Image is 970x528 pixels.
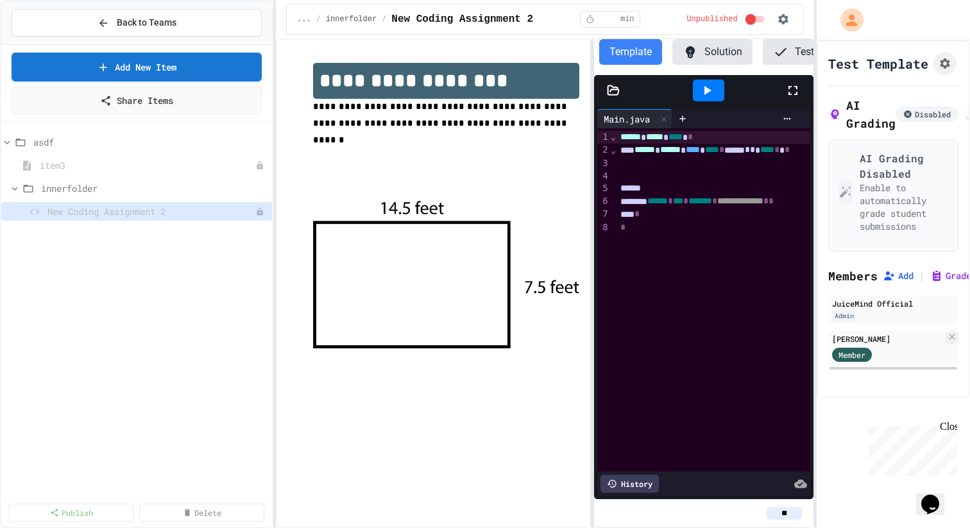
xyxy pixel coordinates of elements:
div: 6 [597,195,610,208]
span: Fold line [610,132,617,142]
span: item3 [40,158,255,172]
span: innerfolder [41,182,267,195]
a: Delete [139,504,264,522]
div: Chat with us now!Close [5,5,89,81]
span: / [382,14,386,24]
span: innerfolder [326,14,377,24]
button: Add [883,269,914,282]
div: 8 [597,221,610,234]
div: Main.java [597,112,656,126]
span: Unpublished [686,14,737,24]
div: 5 [597,182,610,195]
div: History [600,475,659,493]
div: Disabled [896,106,958,122]
span: | [919,268,925,284]
button: Back to Teams [12,9,262,37]
div: 2 [597,144,610,157]
h2: AI Grading [828,96,896,132]
h1: Test Template [828,55,928,72]
span: New Coding Assignment 2 [391,12,533,27]
iframe: chat widget [916,477,957,515]
div: 7 [597,208,610,221]
div: Main.java [597,109,672,128]
a: Share Items [12,87,262,114]
span: ... [297,14,311,24]
button: Solution [672,39,753,65]
div: My Account [827,5,867,35]
h2: Members [828,267,878,285]
span: Fold line [610,145,617,155]
div: Unpublished [255,161,264,170]
button: Assignment Settings [933,52,957,75]
div: 1 [597,131,610,144]
p: Enable to automatically grade student submissions [860,182,948,233]
span: min [620,14,634,24]
a: Publish [9,504,134,522]
iframe: chat widget [864,421,957,475]
span: asdf [33,135,267,149]
div: [PERSON_NAME] [832,333,943,345]
span: Member [838,349,865,361]
div: 3 [597,157,610,170]
h3: AI Grading Disabled [860,151,948,182]
button: Tests [763,39,830,65]
div: 4 [597,170,610,183]
div: Unpublished [255,207,264,216]
a: Add New Item [12,53,262,81]
div: JuiceMind Official [832,298,955,309]
button: Template [599,39,662,65]
div: Admin [832,311,856,321]
span: / [316,14,321,24]
span: New Coding Assignment 2 [47,205,255,218]
span: Back to Teams [117,16,176,30]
